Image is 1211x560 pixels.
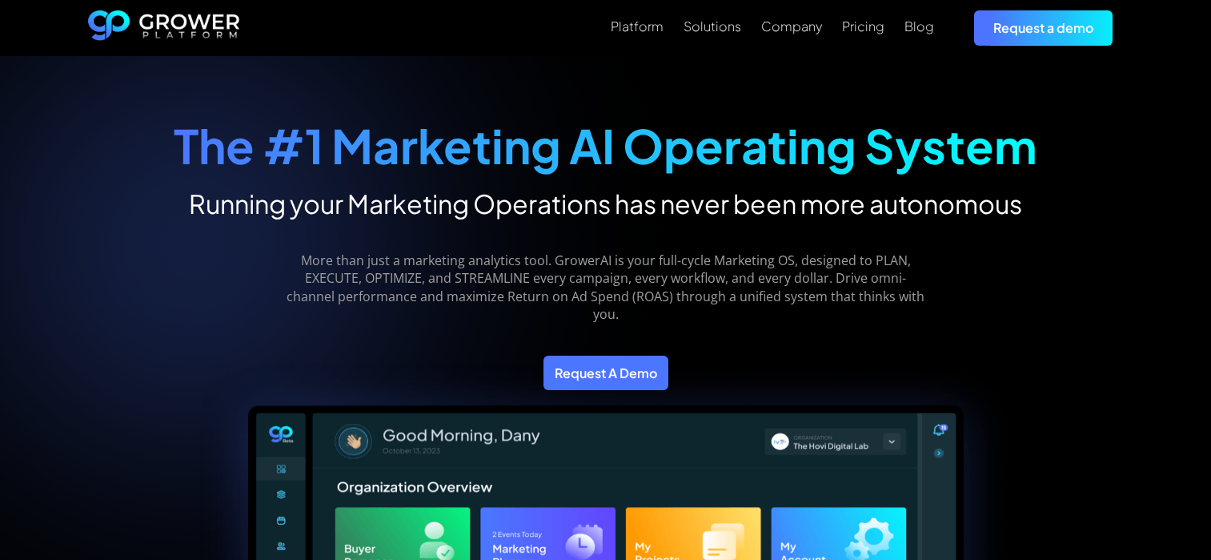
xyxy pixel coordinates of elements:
[611,17,664,36] a: Platform
[904,18,934,34] div: Blog
[284,252,927,324] p: More than just a marketing analytics tool. GrowerAI is your full-cycle Marketing OS, designed to ...
[684,18,741,34] div: Solutions
[684,17,741,36] a: Solutions
[761,18,822,34] div: Company
[543,356,668,390] a: Request A Demo
[174,187,1037,220] h2: Running your Marketing Operations has never been more autonomous
[174,116,1037,175] strong: The #1 Marketing AI Operating System
[611,18,664,34] div: Platform
[761,17,822,36] a: Company
[842,17,884,36] a: Pricing
[842,18,884,34] div: Pricing
[88,10,240,46] a: home
[904,17,934,36] a: Blog
[974,10,1113,45] a: Request a demo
